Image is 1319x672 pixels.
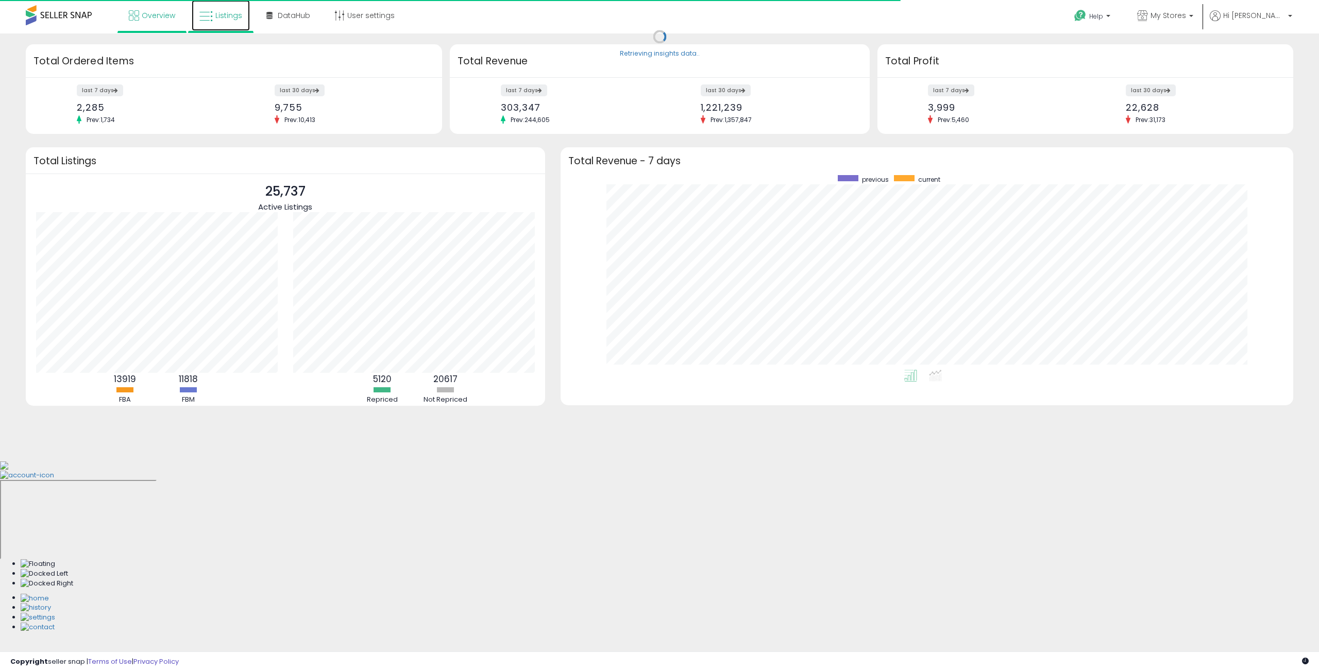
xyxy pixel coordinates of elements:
[21,579,73,589] img: Docked Right
[21,594,49,604] img: Home
[1210,10,1292,33] a: Hi [PERSON_NAME]
[21,603,51,613] img: History
[215,10,242,21] span: Listings
[94,395,156,405] div: FBA
[458,54,862,68] h3: Total Revenue
[279,115,320,124] span: Prev: 10,413
[81,115,120,124] span: Prev: 1,734
[1126,102,1275,113] div: 22,628
[21,613,55,623] img: Settings
[21,559,55,569] img: Floating
[1223,10,1285,21] span: Hi [PERSON_NAME]
[501,102,652,113] div: 303,347
[928,84,974,96] label: last 7 days
[77,102,226,113] div: 2,285
[1130,115,1171,124] span: Prev: 31,173
[928,102,1077,113] div: 3,999
[179,373,198,385] b: 11818
[1066,2,1121,33] a: Help
[278,10,310,21] span: DataHub
[620,49,700,59] div: Retrieving insights data..
[1126,84,1176,96] label: last 30 days
[275,102,424,113] div: 9,755
[505,115,555,124] span: Prev: 244,605
[258,182,312,201] p: 25,737
[885,54,1286,68] h3: Total Profit
[21,623,55,632] img: Contact
[701,84,751,96] label: last 30 days
[373,373,392,385] b: 5120
[1089,12,1103,21] span: Help
[351,395,413,405] div: Repriced
[33,54,434,68] h3: Total Ordered Items
[433,373,458,385] b: 20617
[568,157,1286,165] h3: Total Revenue - 7 days
[1151,10,1186,21] span: My Stores
[275,84,325,96] label: last 30 days
[158,395,219,405] div: FBM
[415,395,477,405] div: Not Repriced
[114,373,136,385] b: 13919
[258,201,312,212] span: Active Listings
[701,102,852,113] div: 1,221,239
[862,175,889,184] span: previous
[918,175,940,184] span: current
[21,569,68,579] img: Docked Left
[501,84,547,96] label: last 7 days
[1074,9,1087,22] i: Get Help
[142,10,175,21] span: Overview
[933,115,974,124] span: Prev: 5,460
[705,115,757,124] span: Prev: 1,357,847
[33,157,537,165] h3: Total Listings
[77,84,123,96] label: last 7 days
